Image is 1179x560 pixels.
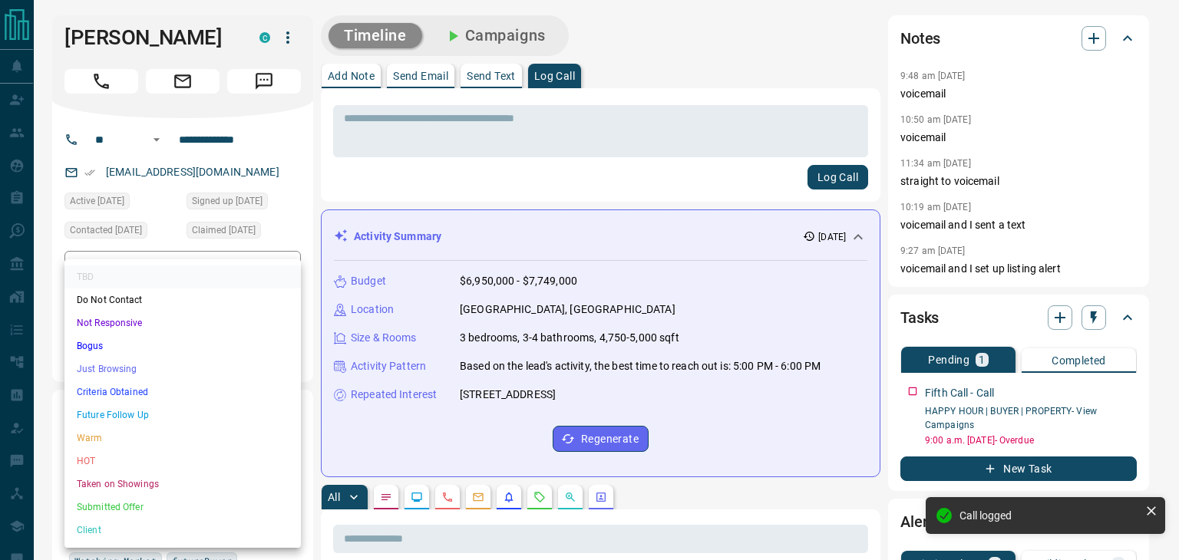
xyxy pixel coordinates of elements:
[64,288,301,311] li: Do Not Contact
[64,496,301,519] li: Submitted Offer
[64,519,301,542] li: Client
[64,334,301,357] li: Bogus
[64,311,301,334] li: Not Responsive
[64,404,301,427] li: Future Follow Up
[64,450,301,473] li: HOT
[64,427,301,450] li: Warm
[64,357,301,380] li: Just Browsing
[64,380,301,404] li: Criteria Obtained
[64,473,301,496] li: Taken on Showings
[959,509,1139,522] div: Call logged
